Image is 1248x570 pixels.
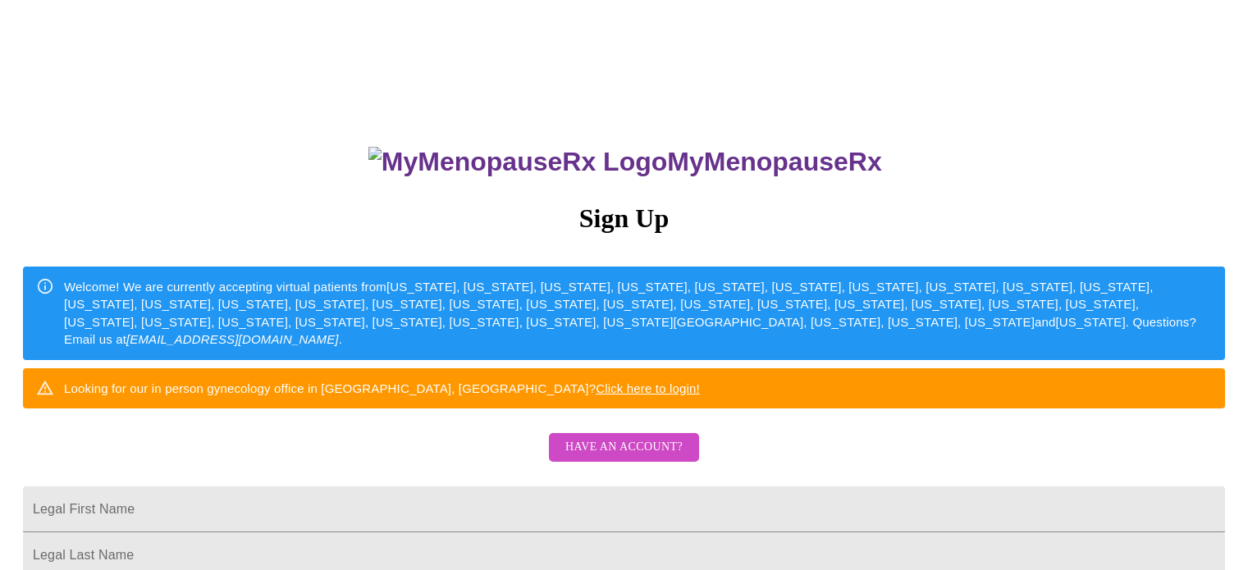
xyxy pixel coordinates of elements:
[596,381,700,395] a: Click here to login!
[64,373,700,404] div: Looking for our in person gynecology office in [GEOGRAPHIC_DATA], [GEOGRAPHIC_DATA]?
[368,147,667,177] img: MyMenopauseRx Logo
[64,271,1212,355] div: Welcome! We are currently accepting virtual patients from [US_STATE], [US_STATE], [US_STATE], [US...
[126,332,339,346] em: [EMAIL_ADDRESS][DOMAIN_NAME]
[23,203,1225,234] h3: Sign Up
[549,433,699,462] button: Have an account?
[545,451,703,465] a: Have an account?
[565,437,683,458] span: Have an account?
[25,147,1226,177] h3: MyMenopauseRx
